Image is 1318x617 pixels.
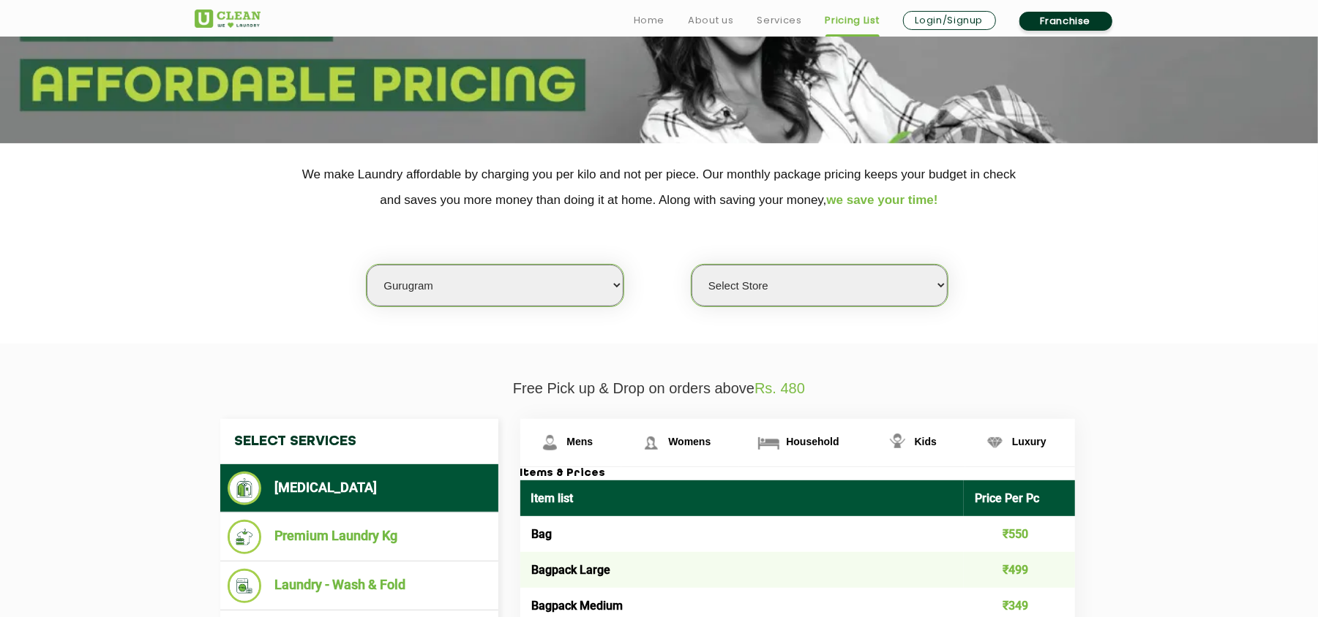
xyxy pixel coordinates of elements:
a: Home [634,12,665,29]
th: Price Per Pc [964,480,1075,516]
td: Bag [520,516,965,552]
img: Household [756,430,782,455]
span: Luxury [1012,436,1046,447]
li: Laundry - Wash & Fold [228,569,491,603]
img: Premium Laundry Kg [228,520,262,554]
a: Services [757,12,801,29]
a: About us [688,12,733,29]
img: Mens [537,430,563,455]
td: ₹550 [964,516,1075,552]
li: Premium Laundry Kg [228,520,491,554]
span: Womens [668,436,711,447]
img: Dry Cleaning [228,472,262,505]
a: Login/Signup [903,11,996,30]
h4: Select Services [220,419,498,464]
img: Laundry - Wash & Fold [228,569,262,603]
td: Bagpack Large [520,552,965,588]
span: Mens [567,436,594,447]
li: [MEDICAL_DATA] [228,472,491,505]
img: Luxury [982,430,1008,455]
td: ₹499 [964,552,1075,588]
img: Womens [638,430,664,455]
span: we save your time! [827,193,938,207]
p: We make Laundry affordable by charging you per kilo and not per piece. Our monthly package pricin... [195,162,1124,213]
img: UClean Laundry and Dry Cleaning [195,10,261,28]
span: Household [786,436,839,447]
span: Kids [915,436,937,447]
h3: Items & Prices [520,467,1075,480]
a: Pricing List [825,12,880,29]
th: Item list [520,480,965,516]
p: Free Pick up & Drop on orders above [195,380,1124,397]
img: Kids [885,430,910,455]
span: Rs. 480 [755,380,805,396]
a: Franchise [1019,12,1112,31]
